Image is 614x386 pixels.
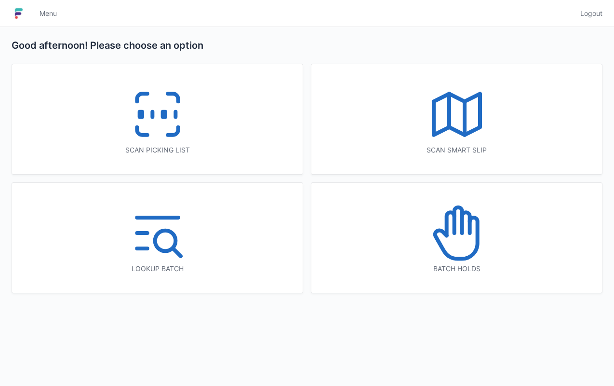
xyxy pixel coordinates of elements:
[12,64,303,175] a: Scan picking list
[331,264,583,274] div: Batch holds
[311,64,602,175] a: Scan smart slip
[31,264,283,274] div: Lookup batch
[580,9,602,18] span: Logout
[34,5,63,22] a: Menu
[574,5,602,22] a: Logout
[12,6,26,21] img: logo-small.jpg
[31,145,283,155] div: Scan picking list
[331,145,583,155] div: Scan smart slip
[311,182,602,293] a: Batch holds
[40,9,57,18] span: Menu
[12,39,602,52] h2: Good afternoon! Please choose an option
[12,182,303,293] a: Lookup batch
